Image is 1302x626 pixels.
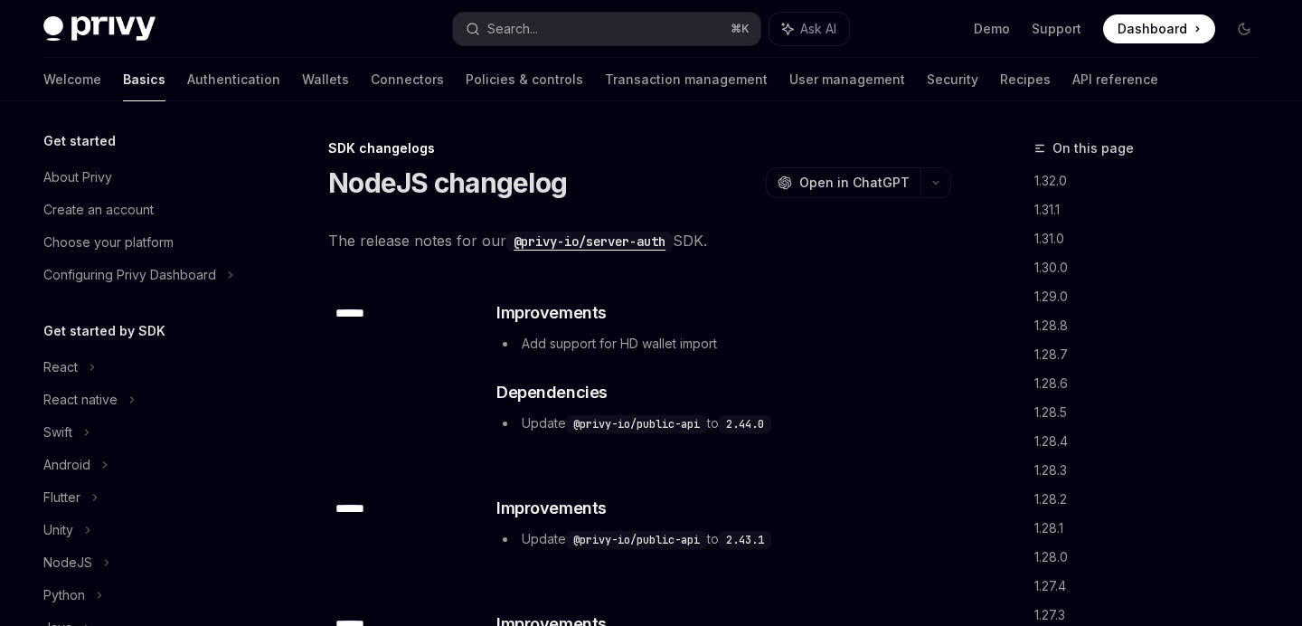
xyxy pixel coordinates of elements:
div: About Privy [43,166,112,188]
div: Python [43,584,85,606]
div: Create an account [43,199,154,221]
a: 1.28.5 [1034,398,1273,427]
li: Update to [496,528,949,550]
h5: Get started [43,130,116,152]
a: 1.32.0 [1034,166,1273,195]
span: Open in ChatGPT [799,174,910,192]
button: Search...⌘K [453,13,759,45]
a: About Privy [29,161,260,194]
a: 1.28.0 [1034,543,1273,572]
div: SDK changelogs [328,139,951,157]
a: Connectors [371,58,444,101]
a: Policies & controls [466,58,583,101]
div: Unity [43,519,73,541]
span: Improvements [496,300,607,326]
a: 1.28.6 [1034,369,1273,398]
button: Toggle dark mode [1230,14,1259,43]
a: Dashboard [1103,14,1215,43]
a: Wallets [302,58,349,101]
a: Demo [974,20,1010,38]
span: ⌘ K [731,22,750,36]
span: Dependencies [496,380,608,405]
a: 1.28.4 [1034,427,1273,456]
div: Configuring Privy Dashboard [43,264,216,286]
div: Search... [487,18,538,40]
a: Create an account [29,194,260,226]
span: On this page [1052,138,1134,159]
span: The release notes for our SDK. [328,228,951,253]
div: NodeJS [43,552,92,574]
span: Dashboard [1118,20,1187,38]
a: 1.28.3 [1034,456,1273,485]
a: 1.30.0 [1034,253,1273,282]
span: Improvements [496,496,607,521]
code: 2.44.0 [719,415,771,433]
a: Basics [123,58,165,101]
img: dark logo [43,16,156,42]
div: Choose your platform [43,232,174,253]
a: 1.31.0 [1034,224,1273,253]
a: User management [789,58,905,101]
a: 1.29.0 [1034,282,1273,311]
a: Authentication [187,58,280,101]
a: Choose your platform [29,226,260,259]
a: Welcome [43,58,101,101]
li: Add support for HD wallet import [496,333,949,355]
a: 1.28.7 [1034,340,1273,369]
code: @privy-io/public-api [566,531,707,549]
a: Recipes [1000,58,1051,101]
code: @privy-io/public-api [566,415,707,433]
div: Android [43,454,90,476]
a: @privy-io/server-auth [506,232,673,250]
a: 1.28.8 [1034,311,1273,340]
code: 2.43.1 [719,531,771,549]
button: Open in ChatGPT [766,167,920,198]
a: API reference [1072,58,1158,101]
code: @privy-io/server-auth [506,232,673,251]
a: 1.27.4 [1034,572,1273,601]
h1: NodeJS changelog [328,166,567,199]
span: Ask AI [800,20,836,38]
a: 1.28.2 [1034,485,1273,514]
a: Security [927,58,978,101]
h5: Get started by SDK [43,320,165,342]
div: React native [43,389,118,411]
div: Swift [43,422,72,443]
a: Support [1032,20,1081,38]
div: Flutter [43,487,80,508]
a: 1.28.1 [1034,514,1273,543]
a: Transaction management [605,58,768,101]
li: Update to [496,413,949,434]
button: Ask AI [769,13,849,45]
a: 1.31.1 [1034,195,1273,224]
div: React [43,356,78,378]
